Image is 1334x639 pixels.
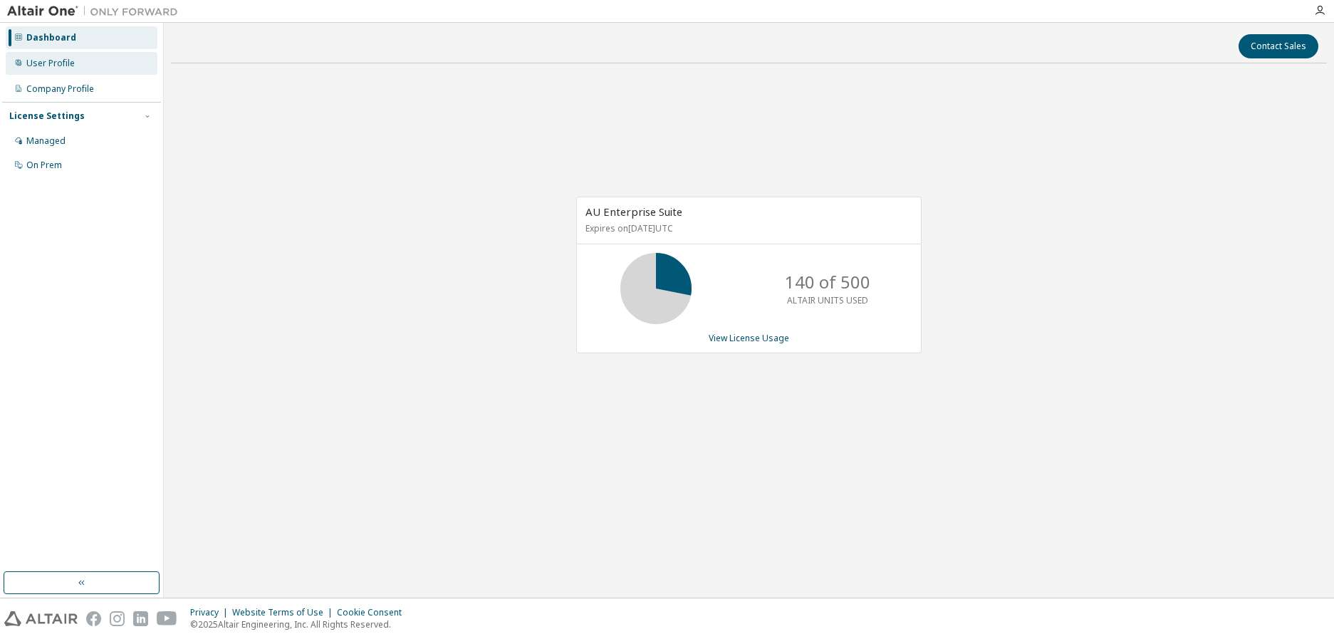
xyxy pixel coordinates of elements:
[26,83,94,95] div: Company Profile
[190,618,410,630] p: © 2025 Altair Engineering, Inc. All Rights Reserved.
[585,222,909,234] p: Expires on [DATE] UTC
[709,332,789,344] a: View License Usage
[9,110,85,122] div: License Settings
[787,294,868,306] p: ALTAIR UNITS USED
[785,270,870,294] p: 140 of 500
[232,607,337,618] div: Website Terms of Use
[1239,34,1318,58] button: Contact Sales
[585,204,682,219] span: AU Enterprise Suite
[133,611,148,626] img: linkedin.svg
[26,32,76,43] div: Dashboard
[7,4,185,19] img: Altair One
[337,607,410,618] div: Cookie Consent
[26,58,75,69] div: User Profile
[86,611,101,626] img: facebook.svg
[4,611,78,626] img: altair_logo.svg
[26,135,66,147] div: Managed
[190,607,232,618] div: Privacy
[110,611,125,626] img: instagram.svg
[157,611,177,626] img: youtube.svg
[26,160,62,171] div: On Prem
